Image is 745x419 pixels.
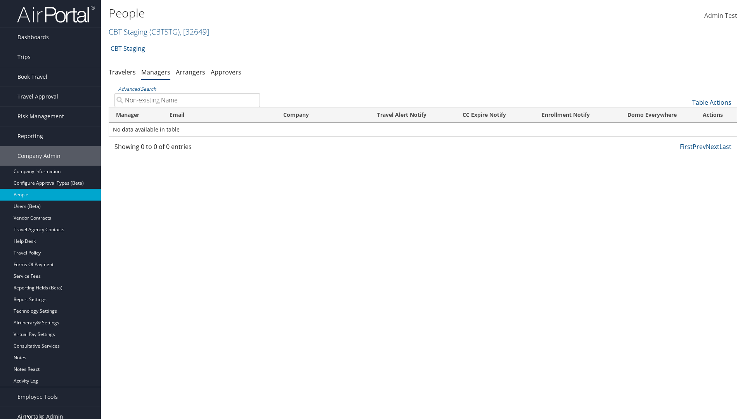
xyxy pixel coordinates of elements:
a: Next [706,142,719,151]
a: Travelers [109,68,136,76]
div: Showing 0 to 0 of 0 entries [114,142,260,155]
span: ( CBTSTG ) [149,26,180,37]
a: Arrangers [176,68,205,76]
a: Managers [141,68,170,76]
a: Advanced Search [118,86,156,92]
img: airportal-logo.png [17,5,95,23]
span: Company Admin [17,146,61,166]
th: Enrollment Notify: activate to sort column ascending [523,107,608,123]
span: Admin Test [704,11,737,20]
a: Table Actions [692,98,731,107]
h1: People [109,5,528,21]
td: No data available in table [109,123,737,137]
th: CC Expire Notify: activate to sort column ascending [445,107,523,123]
span: Dashboards [17,28,49,47]
th: Manager: activate to sort column descending [109,107,163,123]
a: First [680,142,693,151]
span: Travel Approval [17,87,58,106]
span: , [ 32649 ] [180,26,209,37]
span: Book Travel [17,67,47,87]
th: Travel Alert Notify: activate to sort column ascending [358,107,445,123]
input: Advanced Search [114,93,260,107]
span: Risk Management [17,107,64,126]
a: CBT Staging [109,26,209,37]
th: Actions [696,107,737,123]
span: Reporting [17,126,43,146]
span: Employee Tools [17,387,58,407]
a: Last [719,142,731,151]
a: Prev [693,142,706,151]
span: Trips [17,47,31,67]
a: CBT Staging [111,41,145,56]
th: Domo Everywhere [608,107,696,123]
th: Company: activate to sort column ascending [276,107,358,123]
th: Email: activate to sort column ascending [163,107,276,123]
a: Approvers [211,68,241,76]
a: Admin Test [704,4,737,28]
